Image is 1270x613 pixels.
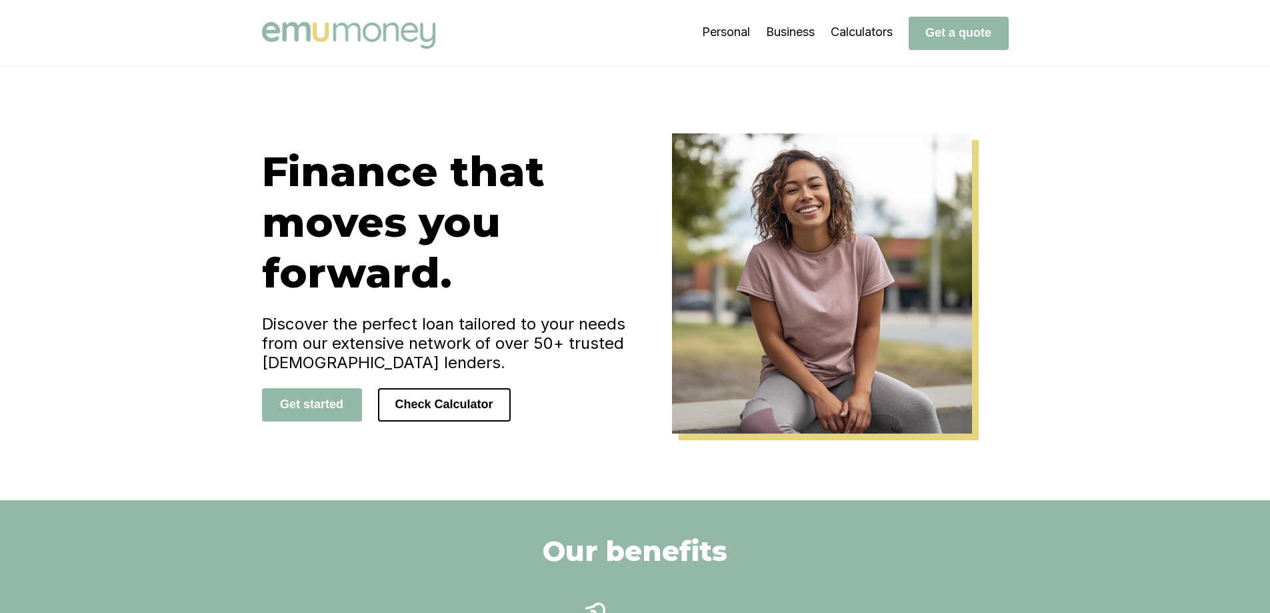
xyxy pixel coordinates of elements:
[378,388,511,422] button: Check Calculator
[262,314,635,372] h4: Discover the perfect loan tailored to your needs from our extensive network of over 50+ trusted [...
[543,534,727,568] h2: Our benefits
[262,397,362,411] a: Get started
[262,22,435,49] img: Emu Money logo
[672,133,972,434] img: Emu Money Home
[262,146,635,298] h1: Finance that moves you forward.
[262,388,362,422] button: Get started
[909,17,1009,50] button: Get a quote
[378,397,511,411] a: Check Calculator
[909,25,1009,39] a: Get a quote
